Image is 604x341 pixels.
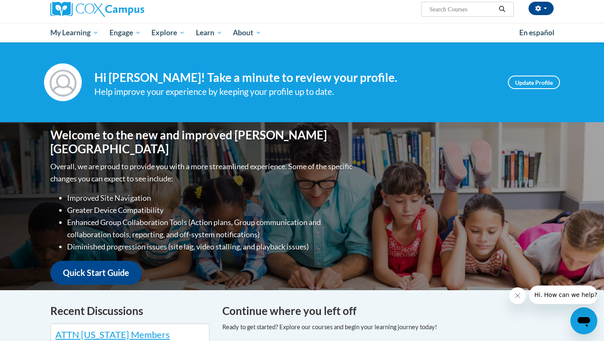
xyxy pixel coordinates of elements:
[45,23,104,42] a: My Learning
[233,28,261,38] span: About
[38,23,566,42] div: Main menu
[50,2,210,17] a: Cox Campus
[190,23,228,42] a: Learn
[50,128,354,156] h1: Welcome to the new and improved [PERSON_NAME][GEOGRAPHIC_DATA]
[509,287,526,304] iframe: Close message
[67,204,354,216] li: Greater Device Compatibility
[222,303,554,319] h4: Continue where you left off
[50,160,354,185] p: Overall, we are proud to provide you with a more streamlined experience. Some of the specific cha...
[519,28,555,37] span: En español
[50,28,99,38] span: My Learning
[104,23,146,42] a: Engage
[94,71,495,85] h4: Hi [PERSON_NAME]! Take a minute to review your profile.
[67,241,354,253] li: Diminished progression issues (site lag, video stalling, and playback issues)
[429,4,496,14] input: Search Courses
[570,307,597,334] iframe: Button to launch messaging window
[67,216,354,241] li: Enhanced Group Collaboration Tools (Action plans, Group communication and collaboration tools, re...
[514,24,560,42] a: En español
[196,28,222,38] span: Learn
[529,286,597,304] iframe: Message from company
[55,329,170,340] a: ATTN [US_STATE] Members
[50,2,144,17] img: Cox Campus
[528,2,554,15] button: Account Settings
[508,76,560,89] a: Update Profile
[496,4,508,14] button: Search
[151,28,185,38] span: Explore
[109,28,141,38] span: Engage
[50,261,142,285] a: Quick Start Guide
[67,192,354,204] li: Improved Site Navigation
[228,23,267,42] a: About
[44,63,82,101] img: Profile Image
[146,23,190,42] a: Explore
[94,85,495,99] div: Help improve your experience by keeping your profile up to date.
[50,303,210,319] h4: Recent Discussions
